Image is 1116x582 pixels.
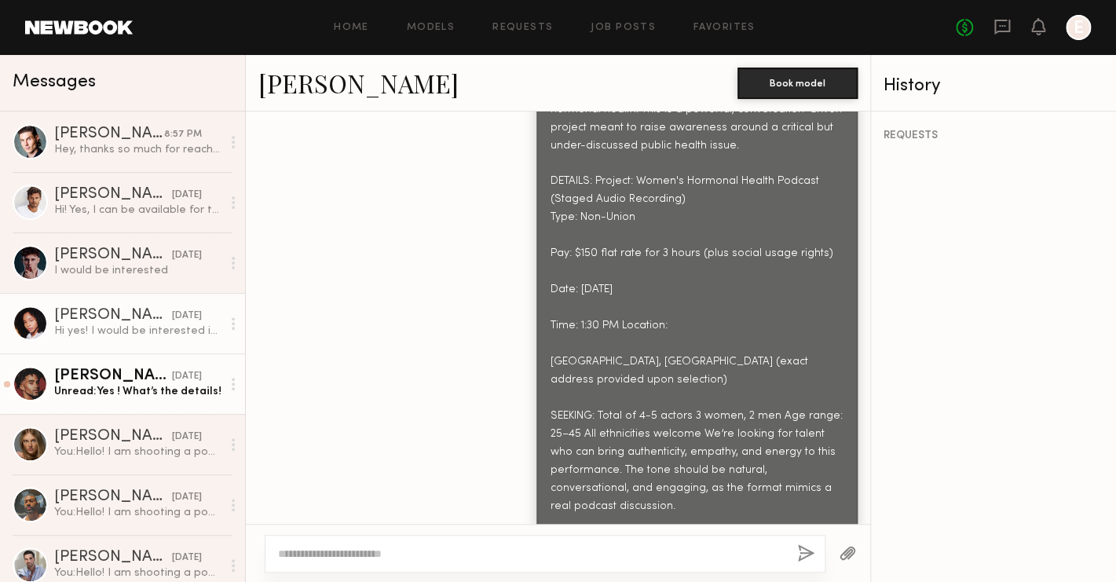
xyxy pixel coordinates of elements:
a: Job Posts [591,23,656,33]
div: [PERSON_NAME] [54,247,172,263]
a: Models [407,23,455,33]
a: E [1066,15,1091,40]
div: [PERSON_NAME] [54,308,172,324]
div: Hi yes! I would be interested in participating in this project [54,324,221,339]
a: Home [334,23,369,33]
span: Messages [13,73,96,91]
div: [DATE] [172,551,202,566]
div: [PERSON_NAME] [54,126,164,142]
div: [DATE] [172,248,202,263]
a: Book model [737,75,858,89]
div: [PERSON_NAME] [54,550,172,566]
div: You: Hello! I am shooting a podcast based on Women's Hormonal Health [DATE][DATE] in [GEOGRAPHIC_... [54,566,221,580]
div: [PERSON_NAME] [54,368,172,384]
div: [DATE] [172,369,202,384]
div: You: Hello! I am shooting a podcast based on Women's Hormonal Health [DATE][DATE] in [GEOGRAPHIC_... [54,445,221,459]
div: [DATE] [172,490,202,505]
div: [DATE] [172,430,202,445]
button: Book model [737,68,858,99]
div: Unread: Yes ! What’s the details! [54,384,221,399]
div: History [884,77,1103,95]
div: 8:57 PM [164,127,202,142]
a: [PERSON_NAME] [258,66,459,100]
div: I would be interested [54,263,221,278]
div: [PERSON_NAME] [54,187,172,203]
div: You: Hello! I am shooting a podcast based on Women's Hormonal Health [DATE][DATE] in [GEOGRAPHIC_... [54,505,221,520]
div: [PERSON_NAME] [54,489,172,505]
a: Favorites [693,23,756,33]
div: [DATE] [172,309,202,324]
div: REQUESTS [884,130,1103,141]
div: Hey, thanks so much for reaching out on this. So appreciate you taking the time to give me a look... [54,142,221,157]
div: Hi! Yes, I can be available for the shoot I have a place to stay in [GEOGRAPHIC_DATA]. I’m based ... [54,203,221,218]
div: [PERSON_NAME] [54,429,172,445]
div: [DATE] [172,188,202,203]
a: Requests [492,23,553,33]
